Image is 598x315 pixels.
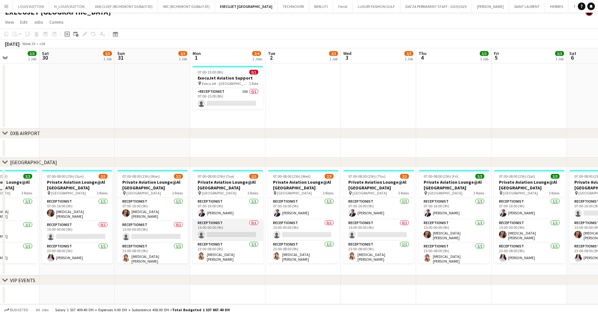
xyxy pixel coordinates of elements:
app-card-role: Receptionist1/123:00-08:00 (9h)[MEDICAL_DATA][PERSON_NAME] [117,243,188,266]
span: 2/3 [174,174,183,179]
span: 3 Roles [549,191,560,195]
button: H_LOUIS VUITTON [49,0,90,13]
button: BERLUTI [309,0,333,13]
span: 2/3 [325,174,334,179]
span: [GEOGRAPHIC_DATA] [503,191,538,195]
span: Tue [268,51,275,56]
div: [DATE] [5,41,20,47]
app-job-card: 07:00-08:00 (25h) (Mon)2/3Private Aviation Lounge@Al [GEOGRAPHIC_DATA] [GEOGRAPHIC_DATA]3 RolesRe... [117,170,188,264]
button: Budgeted [3,306,29,313]
h3: ExecuJet Aviation Support [193,75,263,81]
span: 07:00-08:00 (25h) (Fri) [424,174,458,179]
app-job-card: 07:00-08:00 (25h) (Thu)2/3Private Aviation Lounge@Al [GEOGRAPHIC_DATA] [GEOGRAPHIC_DATA]3 RolesRe... [343,170,414,264]
span: 07:00-08:00 (25h) (Sun) [47,174,84,179]
button: IWC (RICHEMONT DUBAI FZE) [158,0,215,13]
app-card-role: Receptionist1/107:00-16:00 (9h)[PERSON_NAME] [268,198,339,219]
h3: Private Aviation Lounge@Al [GEOGRAPHIC_DATA] [343,179,414,191]
button: Fendi [333,0,353,13]
span: 3/3 [475,174,484,179]
span: 2/3 [99,174,107,179]
app-card-role: Receptionist1/123:00-08:00 (9h)[MEDICAL_DATA][PERSON_NAME] [268,241,339,264]
span: 3 Roles [473,191,484,195]
span: 07:00-15:00 (8h) [198,70,223,74]
a: Edit [18,18,30,26]
span: 07:00-08:00 (25h) (Sat) [499,174,535,179]
span: ExecuJet - [GEOGRAPHIC_DATA] [202,81,249,86]
app-card-role: Receptionist1/107:00-16:00 (9h)[PERSON_NAME] [494,198,565,219]
span: 1 [192,54,201,61]
div: 2 Jobs [253,56,262,61]
span: [GEOGRAPHIC_DATA] [126,191,161,195]
span: 3 Roles [21,191,32,195]
span: Sat [42,51,49,56]
app-card-role: Receptionist1/123:00-08:00 (9h)[PERSON_NAME] [494,243,565,264]
span: 2/3 [178,51,187,56]
span: 3 [342,54,351,61]
app-card-role: Receptionist1/115:00-00:00 (9h)[MEDICAL_DATA][PERSON_NAME] [419,219,489,243]
span: Thu [419,51,427,56]
span: 3 Roles [97,191,107,195]
div: 1 Job [480,56,488,61]
span: [GEOGRAPHIC_DATA] [428,191,462,195]
app-card-role: Receptionist1/123:00-08:00 (9h)[MEDICAL_DATA][PERSON_NAME] [419,243,489,266]
div: 1 Job [179,56,187,61]
span: 4 [418,54,427,61]
span: [GEOGRAPHIC_DATA] [277,191,312,195]
div: 1 Job [405,56,413,61]
app-card-role: Receptionist1/107:00-16:00 (9h)[PERSON_NAME] [419,198,489,219]
app-card-role: Receptionist38A0/107:00-15:00 (8h) [193,88,263,110]
app-job-card: 07:00-08:00 (25h) (Tue)2/3Private Aviation Lounge@Al [GEOGRAPHIC_DATA] [GEOGRAPHIC_DATA]3 RolesRe... [193,170,263,264]
button: [PERSON_NAME] [472,0,509,13]
app-job-card: 07:00-15:00 (8h)0/1ExecuJet Aviation Support ExecuJet - [GEOGRAPHIC_DATA]1 RoleReceptionist38A0/1... [193,66,263,110]
button: HERMES [545,0,568,13]
h3: Private Aviation Lounge@Al [GEOGRAPHIC_DATA] [193,179,263,191]
span: 2/3 [404,51,413,56]
h3: Private Aviation Lounge@Al [GEOGRAPHIC_DATA] [419,179,489,191]
app-job-card: 07:00-08:00 (25h) (Sat)3/3Private Aviation Lounge@Al [GEOGRAPHIC_DATA] [GEOGRAPHIC_DATA]3 RolesRe... [494,170,565,264]
span: 0/1 [249,70,258,74]
div: 07:00-08:00 (25h) (Fri)3/3Private Aviation Lounge@Al [GEOGRAPHIC_DATA] [GEOGRAPHIC_DATA]3 RolesRe... [419,170,489,264]
span: 3 Roles [398,191,409,195]
app-card-role: Receptionist1/107:00-16:00 (9h)[MEDICAL_DATA][PERSON_NAME] [117,198,188,221]
h3: Private Aviation Lounge@Al [GEOGRAPHIC_DATA] [268,179,339,191]
span: [GEOGRAPHIC_DATA] [51,191,86,195]
span: 07:00-08:00 (25h) (Mon) [122,174,160,179]
span: Fri [494,51,499,56]
button: DAFZA PERMANENT STAFF - 2019/2025 [400,0,472,13]
span: Jobs [34,19,43,25]
div: +04 [39,41,45,46]
app-card-role: Receptionist0/115:00-00:00 (9h) [268,219,339,241]
button: LOUIS VUITTON [13,0,49,13]
span: 3/3 [480,51,489,56]
app-card-role: Receptionist1/107:00-16:00 (9h)[MEDICAL_DATA][PERSON_NAME] [42,198,113,221]
span: 1 Role [249,81,258,86]
span: [GEOGRAPHIC_DATA] [352,191,387,195]
span: 3 Roles [172,191,183,195]
div: 1 Job [329,56,338,61]
app-card-role: Receptionist1/107:00-16:00 (9h)[PERSON_NAME] [343,198,414,219]
span: 2 [267,54,275,61]
span: 2/3 [400,174,409,179]
app-card-role: Receptionist1/123:00-08:00 (9h)[MEDICAL_DATA][PERSON_NAME] [343,241,414,264]
button: EXECUJET [GEOGRAPHIC_DATA] [215,0,278,13]
app-card-role: Receptionist1/115:00-00:00 (9h)[MEDICAL_DATA][PERSON_NAME] [494,219,565,243]
div: 1 Job [555,56,564,61]
span: 2/4 [252,51,261,56]
span: Edit [20,19,27,25]
span: 07:00-08:00 (25h) (Tue) [198,174,234,179]
app-card-role: Receptionist0/115:00-00:00 (9h) [42,221,113,243]
span: 31 [116,54,125,61]
span: 2/3 [249,174,258,179]
span: 3/3 [551,174,560,179]
div: DXB AIRPORT [10,130,40,136]
span: Budgeted [10,308,28,312]
span: Week 35 [21,41,37,46]
app-card-role: Receptionist1/123:00-08:00 (9h)[PERSON_NAME] [42,243,113,264]
h3: Private Aviation Lounge@Al [GEOGRAPHIC_DATA] [494,179,565,191]
span: 3 Roles [247,191,258,195]
a: Jobs [31,18,46,26]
